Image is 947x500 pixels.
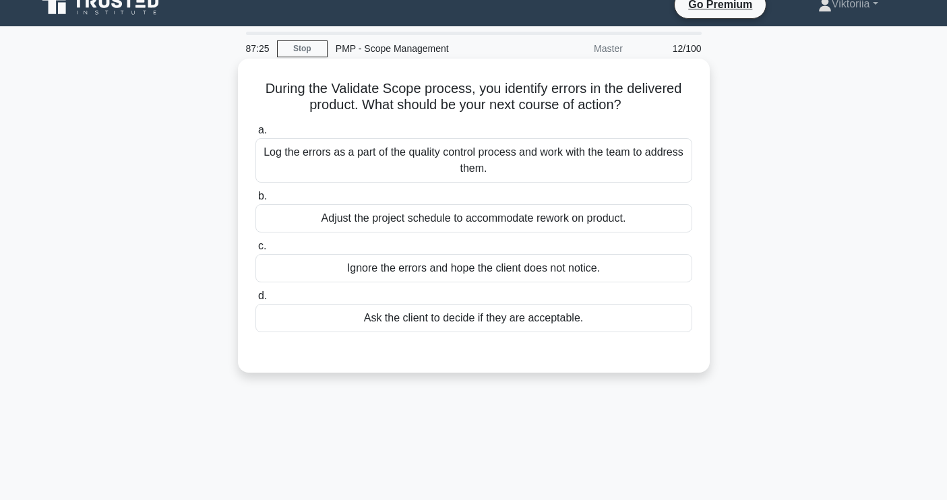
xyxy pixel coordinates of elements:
div: PMP - Scope Management [328,35,513,62]
div: Ask the client to decide if they are acceptable. [255,304,692,332]
span: a. [258,124,267,135]
span: d. [258,290,267,301]
span: c. [258,240,266,251]
div: Master [513,35,631,62]
a: Stop [277,40,328,57]
div: Ignore the errors and hope the client does not notice. [255,254,692,282]
div: 12/100 [631,35,710,62]
div: Log the errors as a part of the quality control process and work with the team to address them. [255,138,692,183]
span: b. [258,190,267,201]
div: Adjust the project schedule to accommodate rework on product. [255,204,692,232]
div: 87:25 [238,35,277,62]
h5: During the Validate Scope process, you identify errors in the delivered product. What should be y... [254,80,694,114]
